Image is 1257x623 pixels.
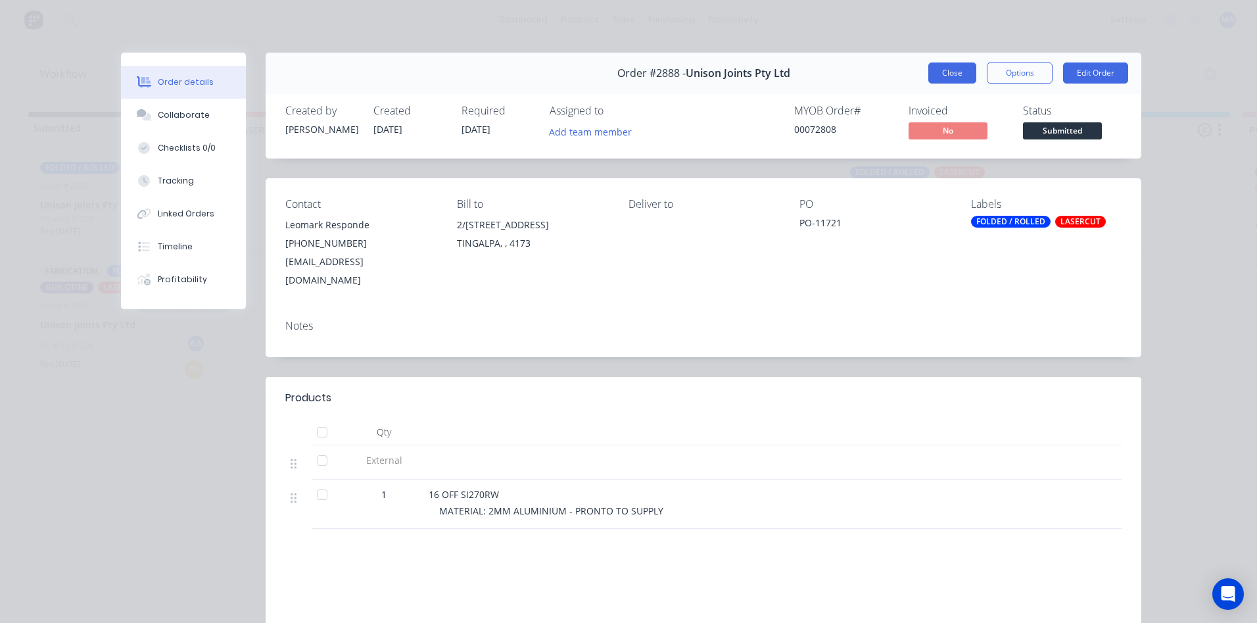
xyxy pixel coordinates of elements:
span: External [350,453,418,467]
div: Bill to [457,198,607,211]
div: 00072808 [794,122,893,136]
div: Invoiced [909,105,1007,117]
button: Submitted [1023,122,1102,142]
div: Qty [344,419,423,445]
div: Timeline [158,241,193,253]
div: Order details [158,76,214,88]
div: Notes [285,320,1122,332]
div: Leomark Responde [285,216,436,234]
div: PO-11721 [799,216,950,234]
button: Timeline [121,230,246,263]
span: [DATE] [373,123,402,136]
div: 2/[STREET_ADDRESS]TINGALPA, , 4173 [457,216,607,258]
span: 16 OFF SI270RW [429,488,499,501]
span: MATERIAL: 2MM ALUMINIUM - PRONTO TO SUPPLY [439,505,663,517]
div: Deliver to [628,198,779,211]
div: Products [285,390,331,406]
div: [PERSON_NAME] [285,122,358,136]
div: PO [799,198,950,211]
div: Tracking [158,175,194,187]
span: No [909,122,987,139]
span: 1 [381,487,387,501]
span: Order #2888 - [617,67,686,80]
button: Linked Orders [121,197,246,230]
button: Add team member [550,122,639,140]
div: Open Intercom Messenger [1212,578,1244,610]
div: Labels [971,198,1122,211]
div: [EMAIL_ADDRESS][DOMAIN_NAME] [285,253,436,289]
div: Created [373,105,446,117]
div: 2/[STREET_ADDRESS] [457,216,607,234]
div: [PHONE_NUMBER] [285,234,436,253]
button: Options [987,62,1053,84]
div: FOLDED / ROLLED [971,216,1051,228]
div: MYOB Order # [794,105,893,117]
button: Add team member [542,122,639,140]
div: Status [1023,105,1122,117]
button: Edit Order [1063,62,1128,84]
span: Unison Joints Pty Ltd [686,67,790,80]
div: Profitability [158,274,207,286]
div: TINGALPA, , 4173 [457,234,607,253]
span: [DATE] [462,123,490,136]
span: Submitted [1023,122,1102,139]
div: Created by [285,105,358,117]
div: Checklists 0/0 [158,142,216,154]
div: LASERCUT [1055,216,1106,228]
div: Required [462,105,534,117]
button: Order details [121,66,246,99]
button: Collaborate [121,99,246,132]
div: Collaborate [158,109,210,121]
div: Contact [285,198,436,211]
div: Linked Orders [158,208,214,220]
div: Leomark Responde[PHONE_NUMBER][EMAIL_ADDRESS][DOMAIN_NAME] [285,216,436,289]
button: Tracking [121,164,246,197]
button: Profitability [121,263,246,296]
button: Checklists 0/0 [121,132,246,164]
button: Close [928,62,976,84]
div: Assigned to [550,105,681,117]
